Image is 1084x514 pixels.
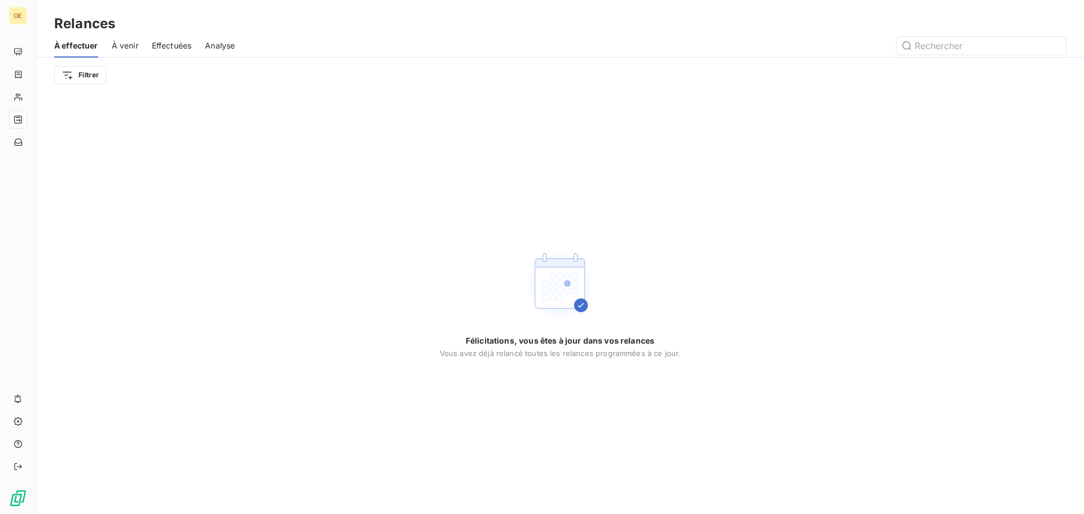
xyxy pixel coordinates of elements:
[9,489,27,507] img: Logo LeanPay
[152,40,192,51] span: Effectuées
[9,7,27,25] div: OE
[1046,476,1073,503] iframe: Intercom live chat
[524,249,596,322] img: Empty state
[112,40,138,51] span: À venir
[466,335,654,346] span: Félicitations, vous êtes à jour dans vos relances
[54,14,115,34] h3: Relances
[54,66,106,84] button: Filtrer
[440,349,681,358] span: Vous avez déjà relancé toutes les relances programmées à ce jour.
[54,40,98,51] span: À effectuer
[205,40,235,51] span: Analyse
[897,37,1066,55] input: Rechercher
